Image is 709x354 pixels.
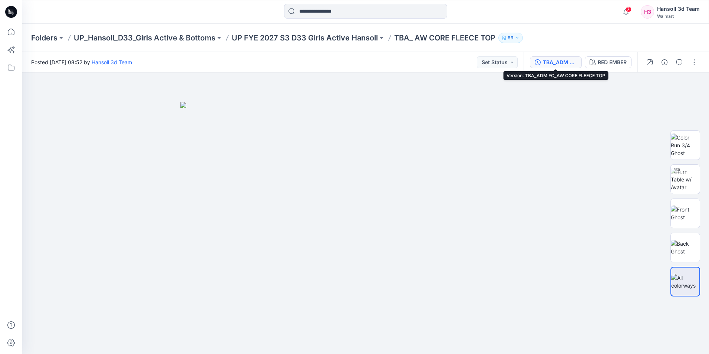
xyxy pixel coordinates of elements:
img: All colorways [671,274,699,289]
div: RED EMBER [598,58,627,66]
a: Folders [31,33,57,43]
img: Color Run 3/4 Ghost [671,134,700,157]
img: Front Ghost [671,206,700,221]
span: 7 [626,6,631,12]
img: eyJhbGciOiJIUzI1NiIsImtpZCI6IjAiLCJzbHQiOiJzZXMiLCJ0eXAiOiJKV1QifQ.eyJkYXRhIjp7InR5cGUiOiJzdG9yYW... [180,102,551,354]
div: Walmart [657,13,700,19]
div: TBA_ADM FC_AW CORE FLEECE TOP [543,58,577,66]
img: Back Ghost [671,240,700,255]
button: Details [659,56,670,68]
button: RED EMBER [585,56,631,68]
div: Hansoll 3d Team [657,4,700,13]
button: 69 [498,33,523,43]
div: H3 [641,5,654,19]
button: TBA_ADM FC_AW CORE FLEECE TOP [530,56,582,68]
a: UP_Hansoll_D33_Girls Active & Bottoms [74,33,215,43]
p: TBA_ AW CORE FLEECE TOP [394,33,495,43]
a: Hansoll 3d Team [92,59,132,65]
p: 69 [508,34,514,42]
img: Turn Table w/ Avatar [671,168,700,191]
span: Posted [DATE] 08:52 by [31,58,132,66]
a: UP FYE 2027 S3 D33 Girls Active Hansoll [232,33,378,43]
